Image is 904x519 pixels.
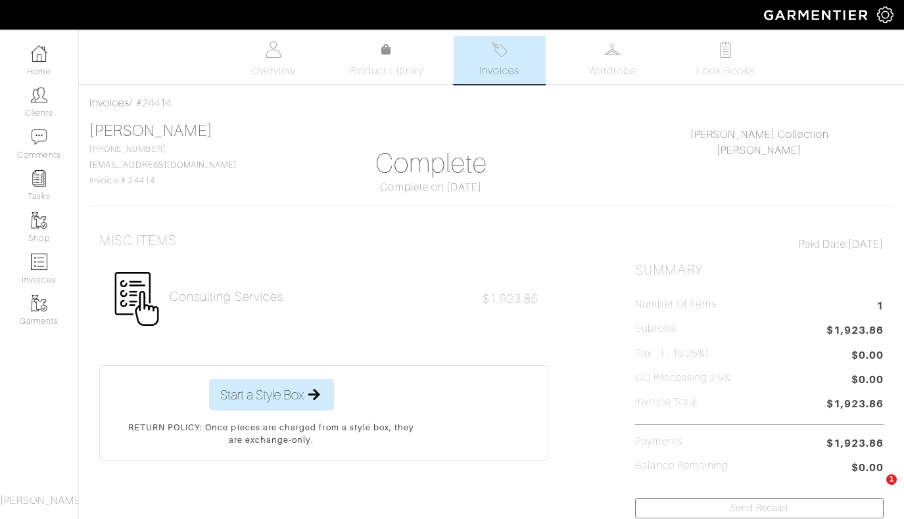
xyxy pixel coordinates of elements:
span: Start a Style Box [220,385,304,405]
img: garments-icon-b7da505a4dc4fd61783c78ac3ca0ef83fa9d6f193b1c9dc38574b1d14d53ca28.png [31,295,47,311]
span: Wardrobe [588,63,636,79]
a: Overview [227,36,320,84]
img: reminder-icon-8004d30b9f0a5d33ae49ab947aed9ed385cf756f9e5892f1edd6e32f2345188e.png [31,170,47,187]
p: RETURN POLICY: Once pieces are charged from a style box, they are exchange-only. [124,421,419,446]
span: Product Library [349,63,423,79]
span: Invoices [479,63,519,79]
h3: Misc Items [99,233,178,249]
h5: CC Processing 2.9% [635,372,732,384]
img: Womens_Miscellaneous-d673f60aaa87559a6952b59d05bf1b3a3b9c20a1534f02d223eac102529ca4c9.png [109,271,164,327]
h5: Number of Items [635,298,717,311]
span: 1 [876,298,884,316]
span: $1,923.86 [826,436,884,451]
a: [PERSON_NAME] [89,122,212,139]
img: todo-9ac3debb85659649dc8f770b8b6100bb5dab4b48dedcbae339e5042a72dfd3cc.svg [717,41,734,58]
span: $0.00 [851,348,884,363]
h5: Balance Remaining [635,460,728,472]
img: wardrobe-487a4870c1b7c33e795ec22d11cfc2ed9d08956e64fb3008fe2437562e282088.svg [604,41,621,58]
a: Look Books [680,36,772,84]
button: Start a Style Box [209,379,334,411]
a: Invoices [454,36,546,84]
span: [PHONE_NUMBER] Invoice # 24414 [89,145,237,185]
img: orders-27d20c2124de7fd6de4e0e44c1d41de31381a507db9b33961299e4e07d508b8c.svg [491,41,508,58]
span: Paid Date: [799,238,848,250]
img: gear-icon-white-bd11855cb880d31180b6d7d6211b90ccbf57a29d726f0c71d8c61bd08dd39cc2.png [877,7,893,23]
span: $0.00 [851,460,884,478]
h5: Invoice Total [635,396,698,409]
img: clients-icon-6bae9207a08558b7cb47a8932f037763ab4055f8c8b6bfacd5dc20c3e0201464.png [31,87,47,103]
a: Wardrobe [567,36,659,84]
a: [PERSON_NAME] [717,145,802,156]
img: garments-icon-b7da505a4dc4fd61783c78ac3ca0ef83fa9d6f193b1c9dc38574b1d14d53ca28.png [31,212,47,229]
a: Send Receipt [635,498,884,518]
img: garmentier-logo-header-white-b43fb05a5012e4ada735d5af1a66efaba907eab6374d6393d1fbf88cb4ef424d.png [757,3,877,26]
iframe: Intercom live chat [859,474,891,506]
div: Complete on [DATE] [307,179,556,195]
div: [DATE] [635,237,884,252]
a: [EMAIL_ADDRESS][DOMAIN_NAME] [89,160,237,169]
a: Product Library [341,42,433,79]
h2: Summary [635,262,884,279]
span: $1,923.86 [826,323,884,340]
div: / #24414 [89,95,893,111]
h5: Tax ( : 10.25%) [635,348,709,360]
span: $1,923.86 [483,292,538,305]
span: $0.00 [851,372,884,390]
img: comment-icon-a0a6a9ef722e966f86d9cbdc48e553b5cf19dbc54f86b18d962a5391bc8f6eb6.png [31,129,47,145]
h5: Payments [635,436,682,448]
span: Overview [251,63,295,79]
span: Look Books [696,63,755,79]
img: basicinfo-40fd8af6dae0f16599ec9e87c0ef1c0a1fdea2edbe929e3d69a839185d80c458.svg [265,41,281,58]
img: orders-icon-0abe47150d42831381b5fb84f609e132dff9fe21cb692f30cb5eec754e2cba89.png [31,254,47,270]
h1: Complete [307,148,556,179]
a: Consulting Services [170,289,283,304]
span: $1,923.86 [826,396,884,414]
img: dashboard-icon-dbcd8f5a0b271acd01030246c82b418ddd0df26cd7fceb0bd07c9910d44c42f6.png [31,45,47,62]
span: 1 [886,474,897,485]
h5: Subtotal [635,323,676,335]
a: Invoices [89,97,130,109]
a: [PERSON_NAME] Collection [690,129,828,141]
